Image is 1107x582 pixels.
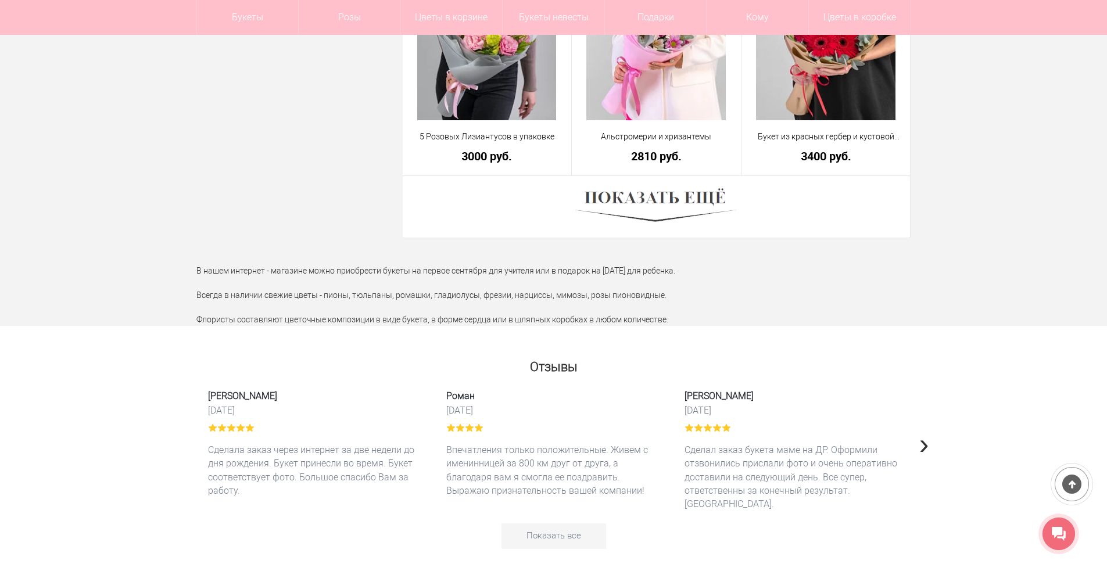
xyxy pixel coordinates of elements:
span: Next [919,427,929,461]
span: [PERSON_NAME] [685,389,900,403]
div: В нашем интернет - магазине можно приобрести букеты на первое сентября для учителя или в подарок ... [188,265,920,326]
p: Сделала заказ через интернет за две недели до дня рождения. Букет принесли во время. Букет соотве... [208,443,423,497]
a: Показать ещё [575,202,737,211]
time: [DATE] [685,404,900,416]
time: [DATE] [208,404,423,416]
a: Альстромерии и хризантемы [579,131,733,143]
span: [PERSON_NAME] [208,389,423,403]
a: Букет из красных гербер и кустовой розы [749,131,903,143]
img: Показать ещё [575,185,737,229]
p: Сделал заказ букета маме на ДР. Оформили отзвонились прислали фото и очень оперативно доставили н... [685,443,900,511]
a: 5 Розовых Лизиантусов в упаковке [410,131,564,143]
a: Показать все [501,523,606,549]
a: 3000 руб. [410,150,564,162]
time: [DATE] [446,404,661,416]
a: 2810 руб. [579,150,733,162]
a: 3400 руб. [749,150,903,162]
p: Впечатления только положительные. Живем с именинницей за 800 км друг от друга, а благодаря вам я ... [446,443,661,497]
h2: Отзывы [196,354,911,374]
span: Роман [446,389,661,403]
